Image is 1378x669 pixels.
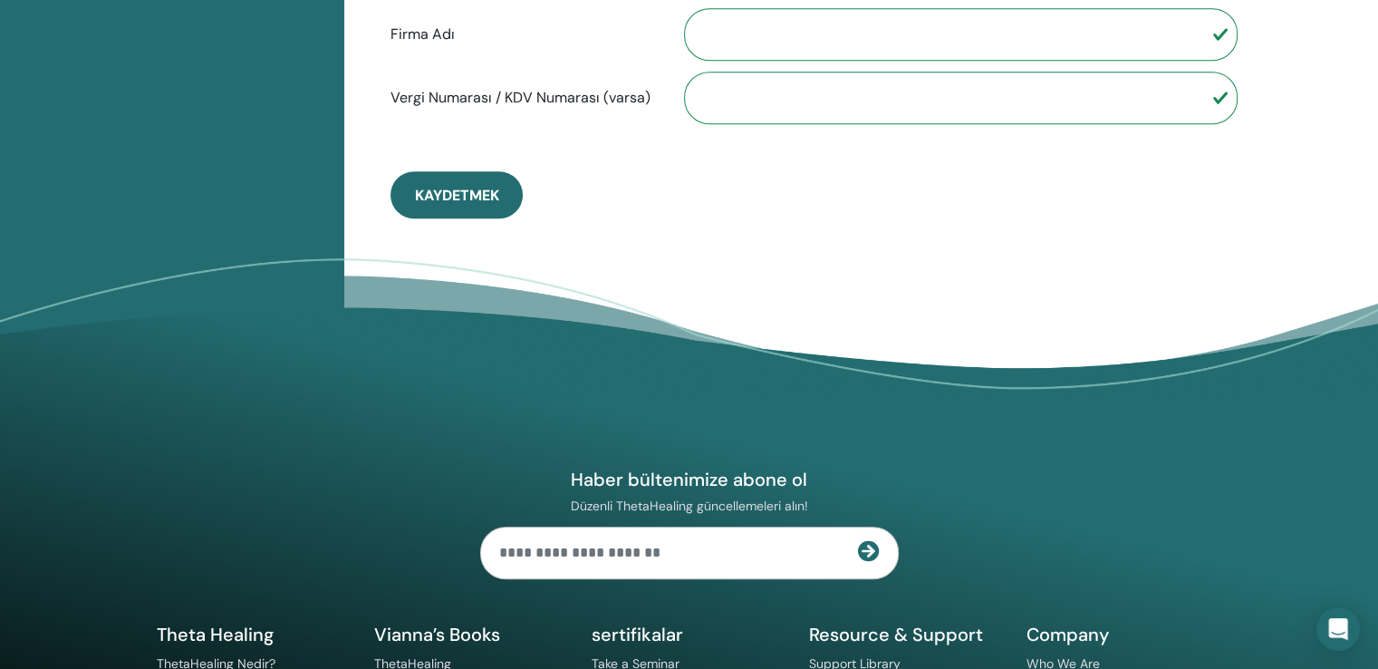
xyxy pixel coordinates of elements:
[592,623,787,646] h5: sertifikalar
[1026,623,1222,646] h5: Company
[377,81,667,115] label: Vergi Numarası / KDV Numarası (varsa)
[415,186,499,205] span: Kaydetmek
[809,623,1005,646] h5: Resource & Support
[480,498,899,514] p: Düzenli ThetaHealing güncellemeleri alın!
[1316,607,1360,651] div: Open Intercom Messenger
[480,468,899,491] h4: Haber bültenimize abone ol
[377,17,667,52] label: Firma Adı
[374,623,570,646] h5: Vianna’s Books
[390,171,523,218] button: Kaydetmek
[157,623,352,646] h5: Theta Healing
